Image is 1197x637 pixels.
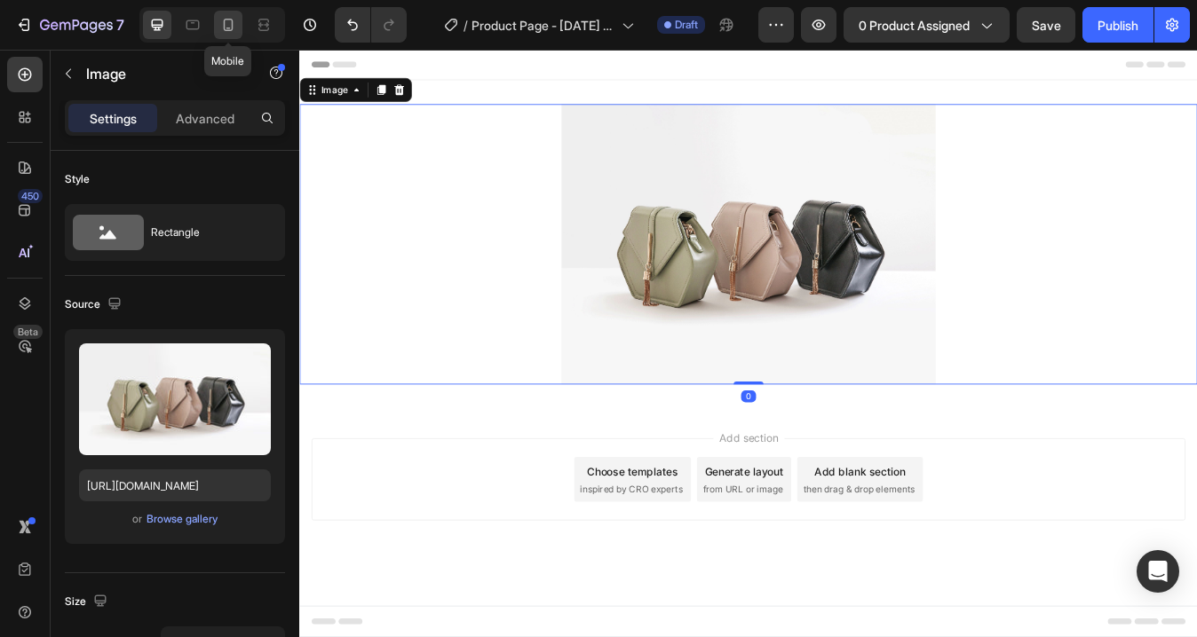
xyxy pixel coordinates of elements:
button: Save [1017,7,1075,43]
div: Size [65,590,111,614]
button: Browse gallery [146,510,218,528]
span: inspired by CRO experts [333,514,455,530]
div: 0 [524,405,542,419]
div: Undo/Redo [335,7,407,43]
span: or [132,508,142,530]
span: Add section [491,452,575,470]
div: Beta [13,325,43,339]
p: Image [86,63,237,84]
div: Browse gallery [147,511,218,527]
span: / [464,16,468,35]
p: Advanced [176,109,234,128]
div: 450 [18,189,43,203]
div: Image [22,40,60,56]
div: Source [65,293,125,317]
button: 7 [7,7,132,43]
iframe: Design area [299,50,1197,637]
p: Settings [90,109,137,128]
img: preview-image [79,343,271,455]
div: Add blank section [611,492,719,510]
div: Generate layout [481,492,575,510]
span: then drag & drop elements [598,514,730,530]
button: Publish [1082,7,1153,43]
div: Open Intercom Messenger [1137,550,1179,593]
div: Choose templates [342,492,449,510]
span: Product Page - [DATE] 23:28:20 [472,16,614,35]
div: Style [65,171,90,187]
span: Draft [675,17,698,33]
div: Publish [1098,16,1138,35]
div: Rectangle [151,212,259,253]
input: https://example.com/image.jpg [79,469,271,501]
span: Save [1032,18,1061,33]
img: image_demo.jpg [311,65,755,397]
button: 0 product assigned [844,7,1010,43]
span: 0 product assigned [859,16,970,35]
span: from URL or image [479,514,574,530]
p: 7 [116,14,124,35]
